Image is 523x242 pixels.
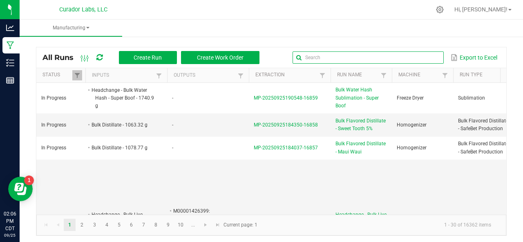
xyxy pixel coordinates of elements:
a: Page 7 [138,219,150,231]
span: Homogenizer [397,122,427,128]
a: Filter [317,70,327,80]
a: Page 3 [89,219,101,231]
p: 02:06 PM CDT [4,210,16,232]
a: Manufacturing [20,20,122,37]
a: Page 9 [162,219,174,231]
span: Homogenizer [397,145,427,151]
a: ExtractionSortable [255,72,317,78]
span: MP-20250925184350-16858 [254,122,318,128]
a: Filter [154,71,164,81]
a: Page 10 [175,219,187,231]
span: MP-20250925190548-16859 [254,95,318,101]
a: Run NameSortable [337,72,378,78]
kendo-pager-info: 1 - 30 of 16362 items [262,218,498,232]
span: Bulk Flavored Distillate - Maui Waui [335,140,387,155]
span: In Progress [41,145,66,151]
inline-svg: Analytics [6,24,14,32]
span: Bulk Flavored Distillate - Sweet Tooth 5% [335,117,387,133]
a: Filter [379,70,389,80]
a: Filter [72,70,82,80]
button: Create Work Order [181,51,259,64]
span: Freeze Dryer [397,95,424,101]
iframe: Resource center [8,177,33,201]
span: Curador Labs, LLC [59,6,107,13]
span: Create Run [134,54,162,61]
span: Bulk Water Hash Sublimation - Super Boof [335,86,387,110]
span: In Progress [41,95,66,101]
a: Filter [440,70,450,80]
span: Bulk Flavored Distillate - SafeBet Production [458,118,508,131]
span: Create Work Order [197,54,244,61]
span: Sublimation [458,95,485,101]
a: Page 6 [125,219,137,231]
td: - [167,137,249,160]
a: Go to the next page [200,219,212,231]
span: MP-20250925184037-16857 [254,145,318,151]
inline-svg: Inventory [6,59,14,67]
th: Inputs [85,68,167,83]
input: Search [293,51,444,64]
li: Headchange - Bulk Live [PERSON_NAME] Burger - 669.11 g [90,211,155,235]
span: In Progress [41,122,66,128]
li: Headchange - Bulk Water Hash - Super Boof - 1740.9 g [90,86,155,110]
span: Bulk Flavored Distillate - SafeBet Production [458,141,508,154]
a: Page 11 [187,219,199,231]
span: Manufacturing [20,24,122,31]
a: Go to the last page [212,219,224,231]
span: Hi, [PERSON_NAME]! [454,6,507,13]
a: Page 1 [64,219,76,231]
td: - [167,83,249,114]
button: Export to Excel [449,51,499,64]
span: Headchange - Bulk Live [PERSON_NAME] Burger - 1g final [335,211,387,235]
p: 09/25 [4,232,16,238]
a: Page 4 [101,219,113,231]
span: Go to the last page [215,222,221,228]
div: Manage settings [435,6,445,13]
a: Page 8 [150,219,162,231]
kendo-pager: Current page: 1 [36,215,506,235]
div: All Runs [42,51,266,64]
a: Filter [236,71,246,81]
th: Outputs [167,68,249,83]
td: - [167,113,249,136]
a: MachineSortable [398,72,440,78]
a: StatusSortable [42,72,72,78]
span: Go to the next page [202,222,209,228]
li: M00001426399: HeadChange - Live Rosin 1g - Final Packaging - Papa Burger - 669 ea [172,207,237,239]
li: Bulk Distillate - 1063.32 g [90,121,155,129]
a: Run TypeSortable [460,72,501,78]
inline-svg: Reports [6,76,14,84]
a: Page 5 [113,219,125,231]
inline-svg: Manufacturing [6,41,14,49]
button: Create Run [119,51,177,64]
a: Page 2 [76,219,88,231]
li: Bulk Distillate - 1078.77 g [90,144,155,152]
iframe: Resource center unread badge [24,175,34,185]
